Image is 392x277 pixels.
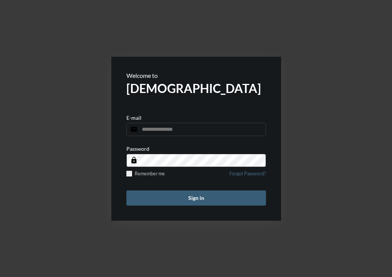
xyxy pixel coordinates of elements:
[126,171,165,176] label: Remember me
[126,190,266,206] button: Sign in
[229,171,266,181] a: Forgot Password?
[126,81,266,96] h2: [DEMOGRAPHIC_DATA]
[126,72,266,79] p: Welcome to
[126,145,149,152] p: Password
[126,115,141,121] p: E-mail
